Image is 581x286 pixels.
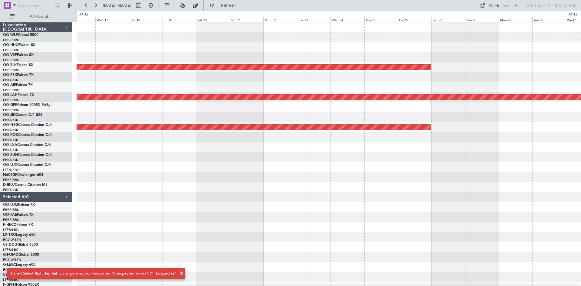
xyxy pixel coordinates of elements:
span: [DATE] - [DATE] [103,3,131,8]
div: Mon 22 [263,17,297,22]
a: OO-ZUNCessna Citation CJ4 [3,153,52,157]
a: LFPB/LBG [3,228,19,232]
span: OO-ZUN [3,153,18,157]
span: OO-GPE [3,103,17,107]
div: Thu 18 [129,17,162,22]
div: Fri 19 [162,17,196,22]
a: EBKT/KJK [3,148,18,152]
a: OO-FSXFalcon 7X [3,73,34,77]
a: OO-LUMFalcon 7X [3,203,35,207]
a: OO-VSFFalcon 8X [3,53,34,57]
span: Refresh [216,3,241,8]
a: EBKT/KJK [3,158,18,162]
div: Wed 24 [330,17,364,22]
a: EBKT/KJK [3,118,18,122]
button: Quick Links [477,1,522,10]
div: [DATE] [78,12,88,17]
a: G-FOMOGlobal 6000 [3,253,39,257]
span: OO-FSX [3,73,17,77]
a: CS-DOUGlobal 6500 [3,243,38,247]
span: OO-ROK [3,133,18,137]
span: OO-LAH [3,93,18,97]
div: Sun 28 [465,17,499,22]
a: OO-JIDCessna CJ1 525 [3,113,42,117]
span: OO-LUM [3,203,18,207]
span: N604GF [3,173,17,177]
a: EBKT/KJK [3,188,18,192]
a: EBBR/BRU [3,38,19,42]
a: OO-LAHFalcon 7X [3,93,34,97]
span: OO-LUX [3,163,17,167]
a: LFPB/LBG [3,248,19,252]
a: OO-WLPGlobal 5500 [3,33,38,37]
a: EBBR/BRU [3,98,19,102]
a: EBKT/KJK [3,78,18,82]
a: EBKT/KJK [3,128,18,132]
span: All Aircraft [16,15,64,19]
span: OO-VSF [3,53,17,57]
a: EGGW/LTN [3,238,21,242]
input: Trip Number [18,1,53,10]
a: OO-GPEFalcon 900EX EASy II [3,103,53,107]
span: OO-JID [3,113,16,117]
a: EBBR/BRU [3,88,19,92]
a: D-IBLUCessna Citation M2 [3,183,48,187]
span: F-HECD [3,223,16,227]
span: OO-FAE [3,213,17,217]
span: D-IBLU [3,183,15,187]
a: OO-ROKCessna Citation CJ4 [3,133,52,137]
span: G-FOMO [3,253,18,257]
div: Sat 20 [196,17,230,22]
div: Thu 25 [364,17,398,22]
a: EGGW/LTN [3,258,21,262]
a: EBBR/BRU [3,208,19,212]
div: Quick Links [489,3,510,9]
div: Sun 21 [230,17,263,22]
span: LX-TRO [3,233,16,237]
a: EBBR/BRU [3,178,19,182]
a: LFSN/ENC [3,168,20,172]
a: OO-LXACessna Citation CJ4 [3,143,51,147]
span: OO-WLP [3,33,18,37]
a: EBBR/BRU [3,58,19,62]
div: Tue 16 [62,17,95,22]
div: Sat 27 [432,17,465,22]
div: Mon 29 [499,17,532,22]
a: F-HECDFalcon 7X [3,223,33,227]
button: Refresh [207,1,243,10]
span: OO-HHO [3,43,19,47]
a: EBKT/KJK [3,138,18,142]
a: OO-ELKFalcon 8X [3,63,33,67]
span: CS-DOU [3,243,17,247]
a: EBBR/BRU [3,68,19,72]
button: All Aircraft [7,12,66,21]
a: LX-TROLegacy 650 [3,233,35,237]
div: Tue 23 [297,17,330,22]
span: OO-NSG [3,123,18,127]
a: OO-FAEFalcon 7X [3,213,34,217]
div: Fri 26 [398,17,432,22]
a: N604GFChallenger 604 [3,173,43,177]
span: OO-LXA [3,143,17,147]
a: EBBR/BRU [3,108,19,112]
a: OO-LUXCessna Citation CJ4 [3,163,51,167]
div: Tue 30 [532,17,566,22]
span: OO-ELK [3,63,17,67]
a: EBBR/BRU [3,218,19,222]
a: OO-NSGCessna Citation CJ4 [3,123,52,127]
a: OO-AIEFalcon 7X [3,83,33,87]
div: Wed 17 [95,17,129,22]
div: [Panel] Select flight leg fail: Error parsing json response: 'Unexpected token '<''. Logged in? [10,271,176,277]
a: EBBR/BRU [3,48,19,52]
a: OO-HHOFalcon 8X [3,43,35,47]
div: [DATE] [567,12,577,17]
span: OO-AIE [3,83,16,87]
